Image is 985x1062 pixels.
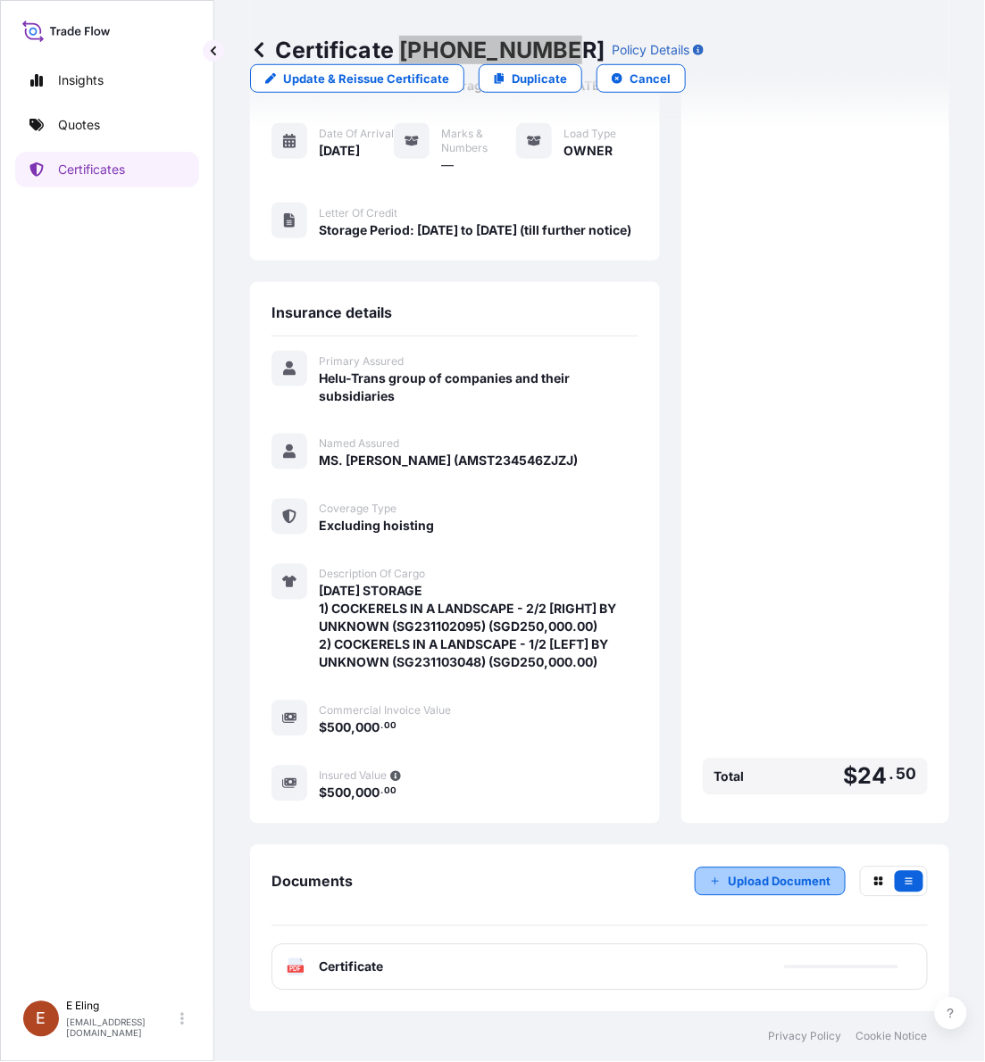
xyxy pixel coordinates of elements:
p: Cancel [630,70,671,87]
a: Update & Reissue Certificate [250,64,464,93]
span: $ [319,787,327,800]
span: Helu-Trans group of companies and their subsidiaries [319,369,639,405]
a: Insights [15,62,199,98]
span: . [380,789,383,795]
span: Load Type [563,127,616,141]
text: PDF [290,967,302,973]
span: — [441,156,454,174]
span: 000 [355,787,380,800]
span: Date of Arrival [319,127,394,141]
span: OWNER [563,142,613,160]
span: Documents [271,873,353,891]
span: , [351,787,355,800]
span: Commercial Invoice Value [319,704,451,718]
span: , [351,722,355,734]
span: 24 [857,766,887,788]
span: $ [319,722,327,734]
p: Policy Details [612,41,689,59]
span: Total [714,768,744,786]
span: Storage Period: [DATE] to [DATE] (till further notice) [319,221,631,239]
p: Update & Reissue Certificate [283,70,449,87]
span: Named Assured [319,437,399,452]
span: 500 [327,722,351,734]
span: 00 [384,724,397,730]
span: Excluding hoisting [319,518,434,535]
span: 00 [384,789,397,795]
span: Marks & Numbers [441,127,516,155]
span: Coverage Type [319,502,397,517]
button: Upload Document [695,867,846,896]
a: Certificates [15,152,199,187]
span: Primary Assured [319,354,404,369]
span: [DATE] [319,142,360,160]
span: . [380,724,383,730]
span: Letter of Credit [319,206,397,220]
span: $ [843,766,857,788]
span: 50 [897,769,917,780]
a: Quotes [15,107,199,143]
p: Insights [58,71,104,89]
p: Quotes [58,116,100,134]
a: Cookie Notice [856,1030,928,1044]
p: Upload Document [728,873,831,891]
a: Privacy Policy [769,1030,842,1044]
span: 000 [355,722,380,734]
p: [EMAIL_ADDRESS][DOMAIN_NAME] [66,1017,177,1039]
a: Duplicate [479,64,582,93]
span: Description Of Cargo [319,568,425,582]
span: Certificate [319,958,383,976]
span: Insured Value [319,769,387,784]
span: [DATE] STORAGE 1) COCKERELS IN A LANDSCAPE - 2/2 [RIGHT] BY UNKNOWN (SG231102095) (SGD250,000.00)... [319,583,639,672]
span: . [889,769,895,780]
p: Certificate [PHONE_NUMBER] [250,36,605,64]
p: Certificates [58,161,125,178]
p: Duplicate [512,70,567,87]
span: 500 [327,787,351,800]
span: E [37,1010,46,1028]
span: MS. [PERSON_NAME] (AMST234546ZJZJ) [319,452,578,470]
button: Cancel [597,64,686,93]
span: Insurance details [271,303,392,321]
p: E Eling [66,1000,177,1014]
